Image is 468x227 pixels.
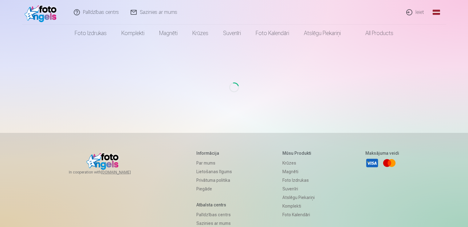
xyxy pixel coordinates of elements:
a: Foto izdrukas [282,176,315,185]
h5: Informācija [196,150,232,156]
h5: Atbalsta centrs [196,202,232,208]
span: In cooperation with [69,170,146,175]
a: [DOMAIN_NAME] [101,170,146,175]
a: Foto kalendāri [282,210,315,219]
a: Suvenīri [282,185,315,193]
a: Lietošanas līgums [196,167,232,176]
a: Visa [365,156,379,170]
img: /fa1 [25,2,60,22]
a: Privātuma politika [196,176,232,185]
a: Par mums [196,159,232,167]
a: Magnēti [282,167,315,176]
a: All products [348,25,401,42]
h5: Maksājuma veidi [365,150,399,156]
a: Palīdzības centrs [196,210,232,219]
h5: Mūsu produkti [282,150,315,156]
a: Atslēgu piekariņi [282,193,315,202]
a: Komplekti [282,202,315,210]
a: Krūzes [282,159,315,167]
a: Atslēgu piekariņi [297,25,348,42]
a: Krūzes [185,25,216,42]
a: Magnēti [152,25,185,42]
a: Komplekti [114,25,152,42]
a: Suvenīri [216,25,248,42]
a: Piegāde [196,185,232,193]
a: Foto izdrukas [67,25,114,42]
a: Foto kalendāri [248,25,297,42]
a: Mastercard [383,156,396,170]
